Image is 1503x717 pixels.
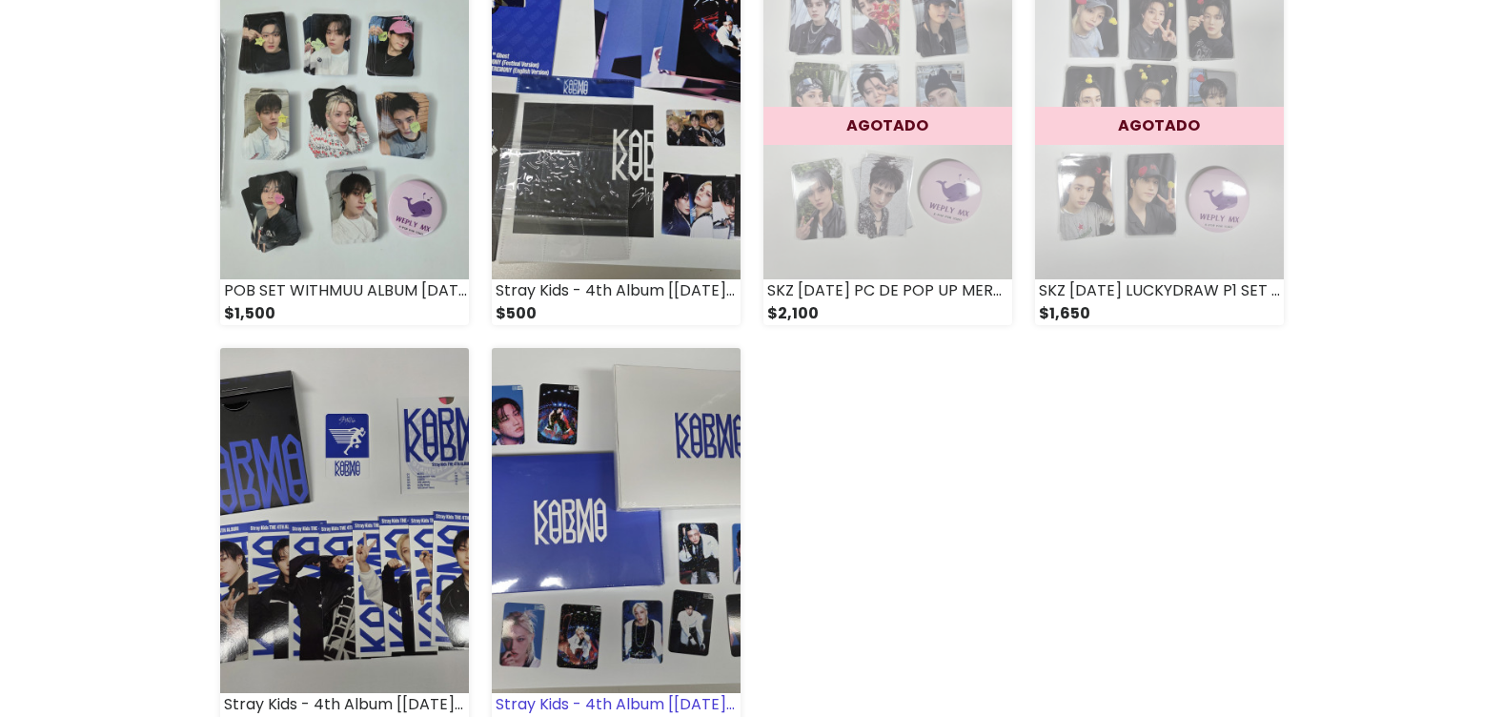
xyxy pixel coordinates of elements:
div: Stray Kids - 4th Album [[DATE]] (COMPACT Ver.) [220,693,469,716]
div: Stray Kids - 4th Album [[DATE]] VER HOORAY O VER CEREMONY [492,693,741,716]
div: $1,650 [1035,302,1284,325]
div: Stray Kids - 4th Album [[DATE]] VER [DATE] ( LIMITADO ) [492,279,741,302]
img: small_1756039616984.jpeg [492,348,741,693]
div: AGOTADO [763,107,1012,145]
div: AGOTADO [1035,107,1284,145]
img: small_1756039851780.jpeg [220,348,469,693]
div: POB SET WITHMUU ALBUM [DATE] SKZ [220,279,469,302]
div: $1,500 [220,302,469,325]
div: $500 [492,302,741,325]
div: $2,100 [763,302,1012,325]
div: SKZ [DATE] PC DE POP UP MERCH SET DE 8 [763,279,1012,302]
div: SKZ [DATE] LUCKYDRAW P1 SET DE 8 [1035,279,1284,302]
